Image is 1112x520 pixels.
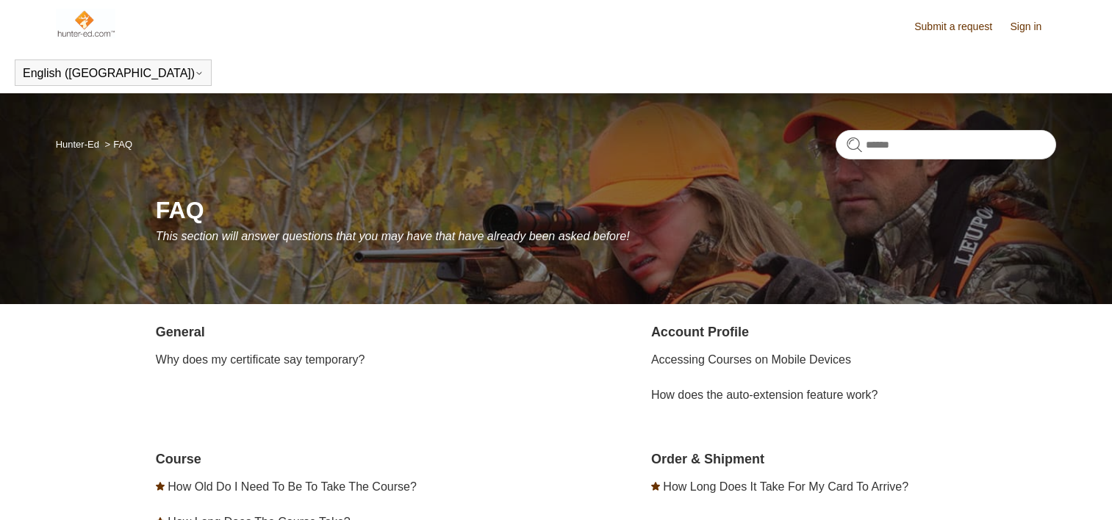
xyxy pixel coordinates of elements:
svg: Promoted article [651,482,660,491]
a: Account Profile [651,325,749,339]
a: Course [156,452,201,466]
svg: Promoted article [156,482,165,491]
div: Chat Support [1017,471,1102,509]
a: Order & Shipment [651,452,764,466]
p: This section will answer questions that you may have that have already been asked before! [156,228,1057,245]
a: Submit a request [914,19,1007,35]
a: Why does my certificate say temporary? [156,353,365,366]
a: Hunter-Ed [56,139,99,150]
li: Hunter-Ed [56,139,102,150]
a: How Old Do I Need To Be To Take The Course? [168,480,417,493]
a: Sign in [1011,19,1057,35]
li: FAQ [102,139,133,150]
a: How Long Does It Take For My Card To Arrive? [663,480,908,493]
a: Accessing Courses on Mobile Devices [651,353,851,366]
a: General [156,325,205,339]
img: Hunter-Ed Help Center home page [56,9,115,38]
button: English ([GEOGRAPHIC_DATA]) [23,67,204,80]
a: How does the auto-extension feature work? [651,389,878,401]
h1: FAQ [156,192,1057,228]
input: Search [836,130,1056,159]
